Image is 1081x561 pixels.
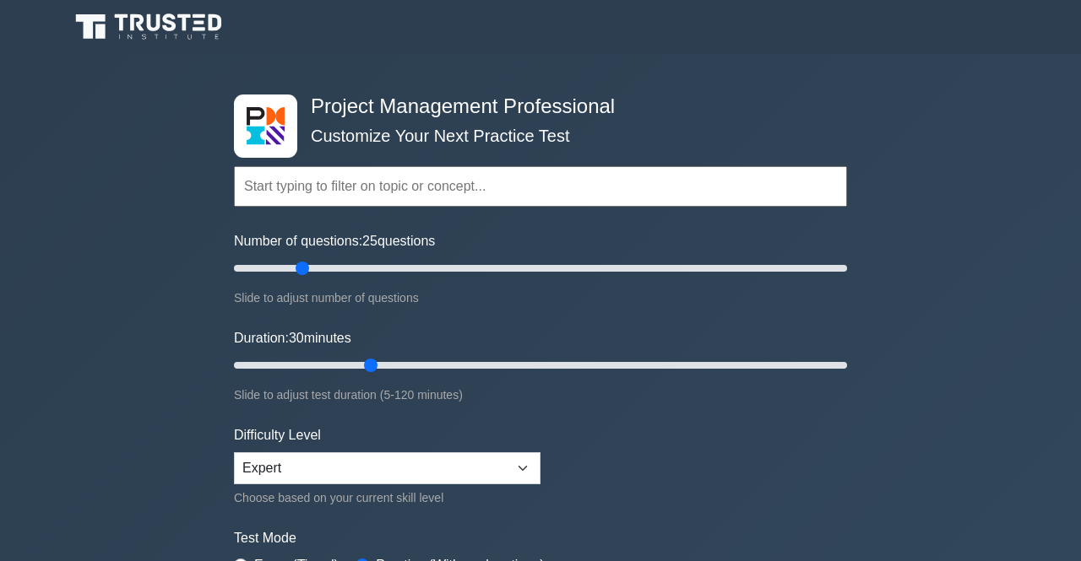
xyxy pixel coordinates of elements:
[362,234,378,248] span: 25
[234,488,540,508] div: Choose based on your current skill level
[234,425,321,445] label: Difficulty Level
[234,528,847,548] label: Test Mode
[234,166,847,207] input: Start typing to filter on topic or concept...
[234,231,435,251] label: Number of questions: questions
[304,94,764,119] h4: Project Management Professional
[289,331,304,345] span: 30
[234,328,351,348] label: Duration: minutes
[234,288,847,308] div: Slide to adjust number of questions
[234,385,847,405] div: Slide to adjust test duration (5-120 minutes)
